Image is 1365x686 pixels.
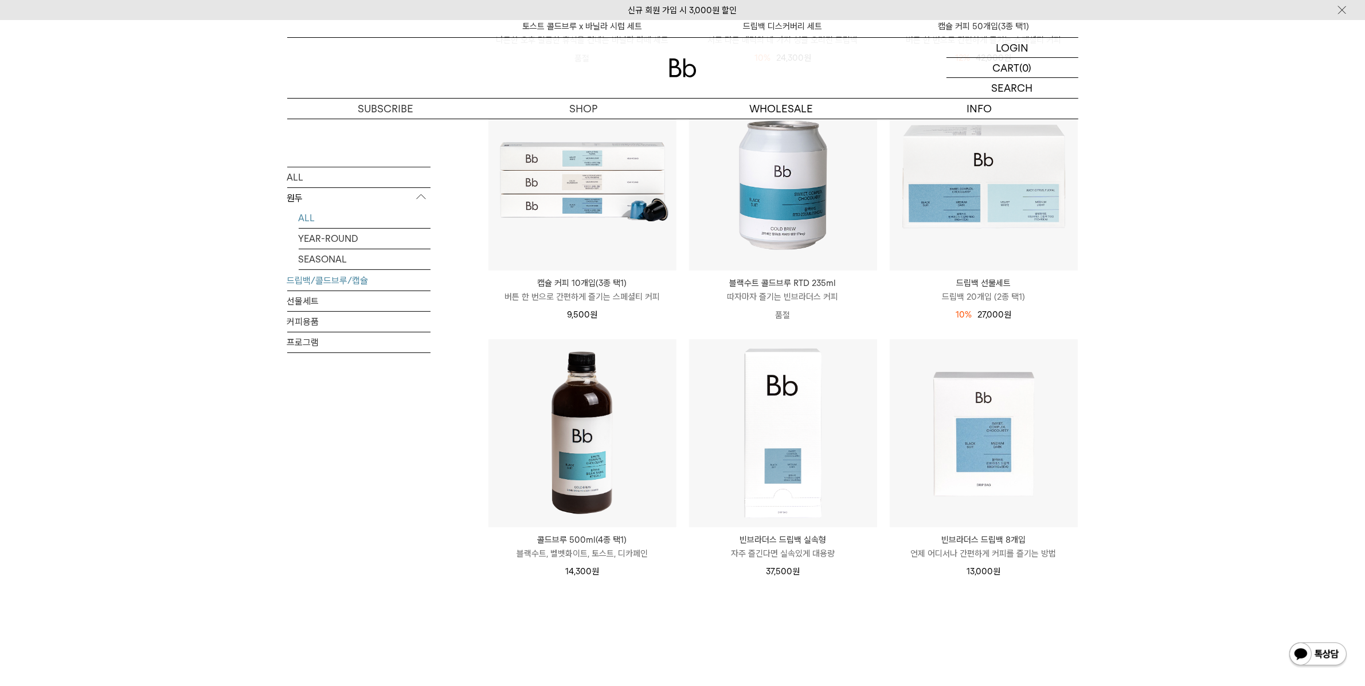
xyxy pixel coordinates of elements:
a: 블랙수트 콜드브루 RTD 235ml 따자마자 즐기는 빈브라더스 커피 [689,276,877,304]
p: WHOLESALE [683,99,881,119]
a: SEASONAL [299,249,431,269]
img: 빈브라더스 드립백 8개입 [890,339,1078,527]
img: 콜드브루 500ml(4종 택1) [488,339,676,527]
p: INFO [881,99,1078,119]
img: 드립백 선물세트 [890,83,1078,271]
p: 드립백 선물세트 [890,276,1078,290]
a: YEAR-ROUND [299,228,431,248]
a: 빈브라더스 드립백 실속형 자주 즐긴다면 실속있게 대용량 [689,533,877,560]
a: 드립백 선물세트 드립백 20개입 (2종 택1) [890,276,1078,304]
p: 드립백 20개입 (2종 택1) [890,290,1078,304]
a: 빈브라더스 드립백 8개입 언제 어디서나 간편하게 커피를 즐기는 방법 [890,533,1078,560]
p: 콜드브루 500ml(4종 택1) [488,533,676,547]
a: 선물세트 [287,291,431,311]
p: 원두 [287,187,431,208]
span: 원 [1004,309,1011,320]
p: 따자마자 즐기는 빈브라더스 커피 [689,290,877,304]
img: 카카오톡 채널 1:1 채팅 버튼 [1288,641,1348,669]
p: 블랙수트, 벨벳화이트, 토스트, 디카페인 [488,547,676,560]
p: 품절 [689,304,877,327]
p: 캡슐 커피 10개입(3종 택1) [488,276,676,290]
p: 자주 즐긴다면 실속있게 대용량 [689,547,877,560]
a: LOGIN [946,38,1078,58]
p: 언제 어디서나 간편하게 커피를 즐기는 방법 [890,547,1078,560]
span: 원 [592,566,599,577]
span: 9,500 [567,309,597,320]
span: 14,300 [565,566,599,577]
a: 커피용품 [287,311,431,331]
a: 캡슐 커피 10개입(3종 택1) 버튼 한 번으로 간편하게 즐기는 스페셜티 커피 [488,276,676,304]
a: 프로그램 [287,332,431,352]
p: (0) [1020,58,1032,77]
div: 10% [956,308,972,322]
a: ALL [299,207,431,228]
img: 캡슐 커피 10개입(3종 택1) [488,83,676,271]
a: CART (0) [946,58,1078,78]
a: 콜드브루 500ml(4종 택1) 블랙수트, 벨벳화이트, 토스트, 디카페인 [488,533,676,560]
span: 원 [590,309,597,320]
img: 로고 [669,58,697,77]
p: CART [993,58,1020,77]
p: SEARCH [992,78,1033,98]
span: 27,000 [977,309,1011,320]
p: LOGIN [996,38,1028,57]
p: 버튼 한 번으로 간편하게 즐기는 스페셜티 커피 [488,290,676,304]
img: 빈브라더스 드립백 실속형 [689,339,877,527]
span: 13,000 [967,566,1000,577]
img: 블랙수트 콜드브루 RTD 235ml [689,83,877,271]
a: 드립백/콜드브루/캡슐 [287,270,431,290]
span: 37,500 [766,566,800,577]
a: SHOP [485,99,683,119]
p: 빈브라더스 드립백 실속형 [689,533,877,547]
p: 빈브라더스 드립백 8개입 [890,533,1078,547]
a: SUBSCRIBE [287,99,485,119]
a: ALL [287,167,431,187]
p: 블랙수트 콜드브루 RTD 235ml [689,276,877,290]
span: 원 [792,566,800,577]
a: 신규 회원 가입 시 3,000원 할인 [628,5,737,15]
span: 원 [993,566,1000,577]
